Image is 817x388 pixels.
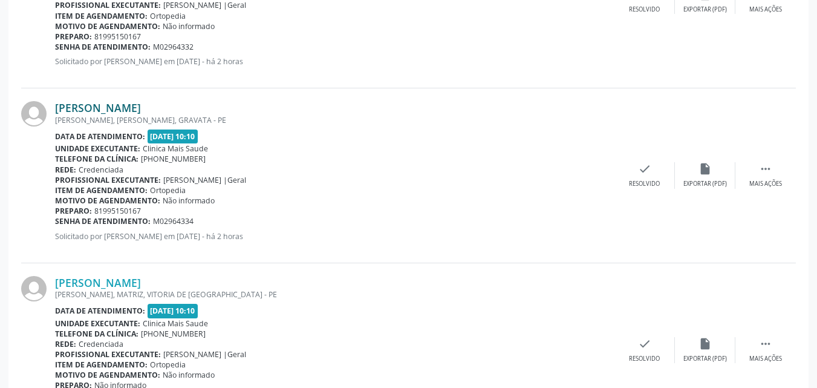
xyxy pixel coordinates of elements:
[148,130,198,143] span: [DATE] 10:10
[629,180,660,188] div: Resolvido
[55,306,145,316] b: Data de atendimento:
[638,162,651,176] i: check
[55,154,138,164] b: Telefone da clínica:
[94,31,141,42] span: 81995150167
[55,289,614,300] div: [PERSON_NAME], MATRIZ, VITORIA DE [GEOGRAPHIC_DATA] - PE
[163,370,215,380] span: Não informado
[759,337,772,350] i: 
[55,231,614,242] p: Solicitado por [PERSON_NAME] em [DATE] - há 2 horas
[163,196,215,206] span: Não informado
[55,56,614,67] p: Solicitado por [PERSON_NAME] em [DATE] - há 2 horas
[141,329,206,339] span: [PHONE_NUMBER]
[55,318,140,329] b: Unidade executante:
[749,180,782,188] div: Mais ações
[153,216,194,226] span: M02964334
[21,276,47,301] img: img
[55,11,148,21] b: Item de agendamento:
[55,370,160,380] b: Motivo de agendamento:
[55,115,614,125] div: [PERSON_NAME], [PERSON_NAME], GRAVATA - PE
[153,42,194,52] span: M02964332
[55,196,160,206] b: Motivo de agendamento:
[759,162,772,176] i: 
[150,360,186,370] span: Ortopedia
[683,355,727,363] div: Exportar (PDF)
[55,165,76,175] b: Rede:
[55,21,160,31] b: Motivo de agendamento:
[79,165,123,175] span: Credenciada
[55,216,151,226] b: Senha de atendimento:
[55,101,141,114] a: [PERSON_NAME]
[150,185,186,196] span: Ortopedia
[629,5,660,14] div: Resolvido
[150,11,186,21] span: Ortopedia
[638,337,651,350] i: check
[55,349,161,360] b: Profissional executante:
[683,5,727,14] div: Exportar (PDF)
[698,337,712,350] i: insert_drive_file
[629,355,660,363] div: Resolvido
[683,180,727,188] div: Exportar (PDF)
[55,175,161,185] b: Profissional executante:
[55,143,140,154] b: Unidade executante:
[94,206,141,216] span: 81995150167
[55,329,138,339] b: Telefone da clínica:
[55,276,141,289] a: [PERSON_NAME]
[21,101,47,127] img: img
[698,162,712,176] i: insert_drive_file
[55,360,148,370] b: Item de agendamento:
[163,349,246,360] span: [PERSON_NAME] |Geral
[141,154,206,164] span: [PHONE_NUMBER]
[55,131,145,142] b: Data de atendimento:
[55,185,148,196] b: Item de agendamento:
[143,318,208,329] span: Clinica Mais Saude
[163,21,215,31] span: Não informado
[749,5,782,14] div: Mais ações
[55,339,76,349] b: Rede:
[55,31,92,42] b: Preparo:
[749,355,782,363] div: Mais ações
[55,42,151,52] b: Senha de atendimento:
[148,304,198,318] span: [DATE] 10:10
[79,339,123,349] span: Credenciada
[163,175,246,185] span: [PERSON_NAME] |Geral
[55,206,92,216] b: Preparo:
[143,143,208,154] span: Clinica Mais Saude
